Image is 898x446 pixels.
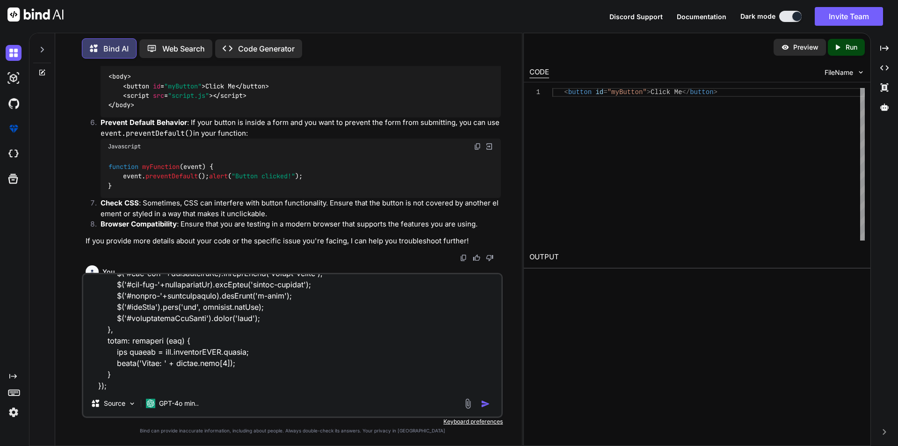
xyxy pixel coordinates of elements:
span: = [603,88,607,96]
span: </ > [108,101,134,110]
span: < > [109,73,131,81]
span: FileName [825,68,853,77]
code: Click Me [108,72,269,110]
span: < [564,88,568,96]
strong: Prevent Default Behavior [101,118,187,127]
div: 1 [529,88,540,97]
img: premium [6,121,22,137]
p: Bind can provide inaccurate information, including about people. Always double-check its answers.... [82,427,503,434]
span: alert [209,172,228,181]
span: < = > [123,82,205,90]
button: Invite Team [815,7,883,26]
h2: OUTPUT [524,246,870,268]
span: Documentation [677,13,726,21]
p: : If your button is inside a form and you want to prevent the form from submitting, you can use i... [101,117,501,139]
p: : Ensure that you are testing in a modern browser that supports the features you are using. [101,219,501,230]
textarea: loremi do sit ametcon adip el sed doei <t inci="utlabo" et="dol-mag-46" aliqu="eni adminimvEniAmq... [83,274,501,390]
p: If you provide more details about your code or the specific issue you're facing, I can help you t... [86,236,501,247]
span: > [713,88,717,96]
span: Javascript [108,143,141,150]
span: id [153,82,160,90]
span: button [243,82,265,90]
p: Source [104,399,125,408]
img: cloudideIcon [6,146,22,162]
img: darkAi-studio [6,70,22,86]
img: githubDark [6,95,22,111]
p: GPT-4o min.. [159,399,199,408]
button: Documentation [677,12,726,22]
button: Discord Support [609,12,663,22]
img: copy [474,143,481,150]
strong: Browser Compatibility [101,219,177,228]
span: preventDefault [145,172,198,181]
p: : Sometimes, CSS can interfere with button functionality. Ensure that the button is not covered b... [101,198,501,219]
img: darkChat [6,45,22,61]
span: body [116,101,130,110]
img: Open in Browser [485,142,493,151]
img: chevron down [857,68,865,76]
span: "myButton" [164,82,202,90]
span: </ > [213,91,246,100]
span: button [690,88,713,96]
span: function [109,162,138,171]
span: Dark mode [740,12,775,21]
p: Bind AI [103,43,129,54]
div: CODE [529,67,549,78]
span: Discord Support [609,13,663,21]
img: Bind AI [7,7,64,22]
img: preview [781,43,789,51]
span: myFunction [142,162,180,171]
img: like [473,254,480,262]
img: copy [460,254,467,262]
code: event.preventDefault() [101,129,193,138]
span: < = > [123,91,213,100]
img: attachment [463,398,473,409]
span: "script.js" [168,91,209,100]
p: Run [846,43,857,52]
h6: You [102,267,115,277]
span: id [595,88,603,96]
span: button [568,88,591,96]
span: Click Me [651,88,682,96]
span: script [127,91,149,100]
span: </ > [235,82,269,90]
img: dislike [486,254,493,262]
span: > [646,88,650,96]
strong: Check CSS [101,198,139,207]
code: ( ) { event. (); ( ); } [108,162,303,191]
span: </ [682,88,690,96]
span: "myButton" [607,88,646,96]
img: icon [481,399,490,409]
p: Web Search [162,43,205,54]
span: button [127,82,149,90]
img: settings [6,404,22,420]
img: GPT-4o mini [146,399,155,408]
p: Keyboard preferences [82,418,503,425]
img: Pick Models [128,400,136,408]
p: Code Generator [238,43,295,54]
span: body [112,73,127,81]
span: src [153,91,164,100]
span: "Button clicked!" [232,172,295,181]
p: Preview [793,43,818,52]
span: event [183,162,202,171]
span: script [220,91,243,100]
